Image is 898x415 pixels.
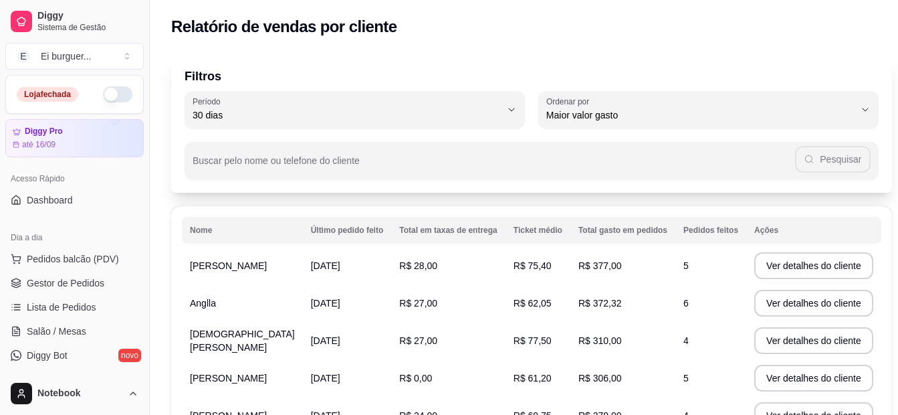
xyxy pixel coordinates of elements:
[5,378,144,410] button: Notebook
[514,335,552,346] span: R$ 77,50
[193,108,501,122] span: 30 dias
[683,335,689,346] span: 4
[311,335,340,346] span: [DATE]
[27,276,104,290] span: Gestor de Pedidos
[185,67,879,86] p: Filtros
[193,96,225,107] label: Período
[578,335,622,346] span: R$ 310,00
[103,86,132,102] button: Alterar Status
[37,10,138,22] span: Diggy
[399,260,437,271] span: R$ 28,00
[399,335,437,346] span: R$ 27,00
[5,168,144,189] div: Acesso Rápido
[578,260,622,271] span: R$ 377,00
[22,139,55,150] article: até 16/09
[25,127,63,137] article: Diggy Pro
[746,217,881,244] th: Ações
[683,373,689,384] span: 5
[27,301,96,314] span: Lista de Pedidos
[754,365,873,392] button: Ver detalhes do cliente
[578,373,622,384] span: R$ 306,00
[514,260,552,271] span: R$ 75,40
[683,260,689,271] span: 5
[311,373,340,384] span: [DATE]
[190,260,267,271] span: [PERSON_NAME]
[514,298,552,309] span: R$ 62,05
[514,373,552,384] span: R$ 61,20
[190,373,267,384] span: [PERSON_NAME]
[311,298,340,309] span: [DATE]
[399,298,437,309] span: R$ 27,00
[37,22,138,33] span: Sistema de Gestão
[683,298,689,309] span: 6
[41,50,92,63] div: Ei burguer ...
[27,325,86,338] span: Salão / Mesas
[578,298,622,309] span: R$ 372,32
[675,217,746,244] th: Pedidos feitos
[5,369,144,390] a: KDS
[5,297,144,318] a: Lista de Pedidos
[17,87,78,102] div: Loja fechada
[5,321,144,342] a: Salão / Mesas
[17,50,30,63] span: E
[190,329,295,353] span: [DEMOGRAPHIC_DATA][PERSON_NAME]
[5,189,144,211] a: Dashboard
[193,159,795,173] input: Buscar pelo nome ou telefone do cliente
[5,119,144,157] a: Diggy Proaté 16/09
[5,248,144,270] button: Pedidos balcão (PDV)
[754,290,873,317] button: Ver detalhes do cliente
[185,91,525,129] button: Período30 dias
[182,217,303,244] th: Nome
[171,16,397,37] h2: Relatório de vendas por cliente
[311,260,340,271] span: [DATE]
[5,227,144,248] div: Dia a dia
[546,108,855,122] span: Maior valor gasto
[546,96,594,107] label: Ordenar por
[399,373,432,384] span: R$ 0,00
[570,217,675,244] th: Total gasto em pedidos
[754,252,873,279] button: Ver detalhes do cliente
[27,193,73,207] span: Dashboard
[303,217,392,244] th: Último pedido feito
[190,298,216,309] span: Anglla
[27,252,119,266] span: Pedidos balcão (PDV)
[538,91,879,129] button: Ordenar porMaior valor gasto
[5,345,144,366] a: Diggy Botnovo
[37,388,122,400] span: Notebook
[391,217,506,244] th: Total em taxas de entrega
[754,327,873,354] button: Ver detalhes do cliente
[5,5,144,37] a: DiggySistema de Gestão
[506,217,570,244] th: Ticket médio
[5,43,144,70] button: Select a team
[27,349,68,362] span: Diggy Bot
[5,272,144,294] a: Gestor de Pedidos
